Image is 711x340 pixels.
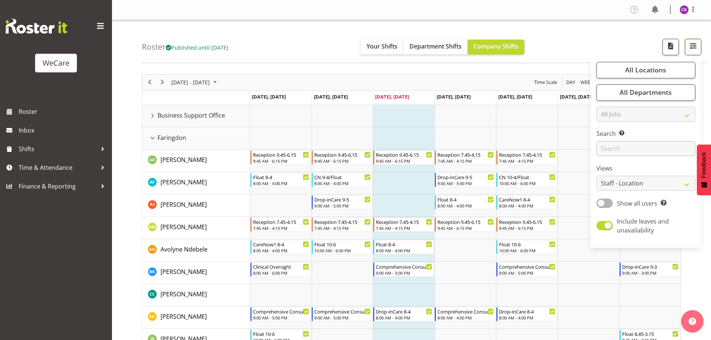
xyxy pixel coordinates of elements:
[367,42,397,50] span: Your Shifts
[314,315,371,321] div: 9:00 AM - 5:00 PM
[171,78,211,87] span: [DATE] - [DATE]
[142,217,250,239] td: Antonia Mao resource
[499,203,555,209] div: 8:00 AM - 4:00 PM
[253,151,309,158] div: Reception 9.45-6.15
[158,133,186,142] span: Faringdon
[158,111,225,120] span: Business Support Office
[142,172,250,194] td: Alex Ferguson resource
[314,158,371,164] div: 9:45 AM - 6:15 PM
[680,5,689,14] img: chloe-kim10479.jpg
[437,93,471,100] span: [DATE], [DATE]
[580,78,594,87] span: Week
[160,290,207,298] span: [PERSON_NAME]
[314,196,371,203] div: Drop-inCare 9-5
[617,199,657,208] span: Show all users
[314,308,371,315] div: Comprehensive Consult 9-5
[499,180,555,186] div: 10:00 AM - 6:00 PM
[160,290,207,299] a: [PERSON_NAME]
[160,178,207,186] span: [PERSON_NAME]
[596,84,695,101] button: All Departments
[160,312,207,321] a: [PERSON_NAME]
[314,173,371,181] div: CN 9-4/Float
[19,162,97,173] span: Time & Attendance
[142,306,250,329] td: Ena Advincula resource
[376,308,432,315] div: Drop-inCare 8-4
[312,307,372,321] div: Ena Advincula"s event - Comprehensive Consult 9-5 Begin From Tuesday, October 7, 2025 at 9:00:00 ...
[375,93,409,100] span: [DATE], [DATE]
[496,150,557,165] div: Aleea Devenport"s event - Reception 7.45-4.15 Begin From Friday, October 10, 2025 at 7:45:00 AM G...
[499,151,555,158] div: Reception 7.45-4.15
[19,181,97,192] span: Finance & Reporting
[437,151,494,158] div: Reception 7.45-4.15
[499,225,555,231] div: 9:45 AM - 6:15 PM
[253,263,309,270] div: Clinical Oversight
[533,78,559,87] button: Time Scale
[250,150,311,165] div: Aleea Devenport"s event - Reception 9.45-6.15 Begin From Monday, October 6, 2025 at 9:45:00 AM GM...
[253,330,309,337] div: Float 10-6
[499,270,555,276] div: 9:00 AM - 5:00 PM
[579,78,595,87] button: Timeline Week
[620,262,680,277] div: Brian Ko"s event - Drop-inCare 9-3 Begin From Sunday, October 12, 2025 at 9:00:00 AM GMT+13:00 En...
[437,225,494,231] div: 9:45 AM - 6:15 PM
[312,173,372,187] div: Alex Ferguson"s event - CN 9-4/Float Begin From Tuesday, October 7, 2025 at 8:00:00 AM GMT+13:00 ...
[622,263,679,270] div: Drop-inCare 9-3
[409,42,462,50] span: Department Shifts
[253,270,309,276] div: 8:00 AM - 6:00 PM
[250,218,311,232] div: Antonia Mao"s event - Reception 7.45-4.15 Begin From Monday, October 6, 2025 at 7:45:00 AM GMT+13...
[314,218,371,225] div: Reception 7.45-4.15
[314,151,371,158] div: Reception 9.45-6.15
[314,240,371,248] div: Float 10-6
[435,307,496,321] div: Ena Advincula"s event - Comprehensive Consult 8-4 Begin From Thursday, October 9, 2025 at 8:00:00...
[376,270,432,276] div: 9:00 AM - 5:00 PM
[499,315,555,321] div: 8:00 AM - 4:00 PM
[685,39,701,55] button: Filter Shifts
[701,152,707,178] span: Feedback
[373,150,434,165] div: Aleea Devenport"s event - Reception 9.45-6.15 Begin From Wednesday, October 8, 2025 at 9:45:00 AM...
[142,150,250,172] td: Aleea Devenport resource
[253,180,309,186] div: 8:00 AM - 4:00 PM
[499,158,555,164] div: 7:45 AM - 4:15 PM
[160,268,207,276] span: [PERSON_NAME]
[596,129,695,138] label: Search
[142,262,250,284] td: Brian Ko resource
[496,195,557,209] div: Amy Johannsen"s event - CareNow1 8-4 Begin From Friday, October 10, 2025 at 8:00:00 AM GMT+13:00 ...
[361,40,403,54] button: Your Shifts
[662,39,679,55] button: Download a PDF of the roster according to the set date range.
[565,78,576,87] span: Day
[142,43,228,51] h4: Roster
[496,173,557,187] div: Alex Ferguson"s event - CN 10-4/Float Begin From Friday, October 10, 2025 at 10:00:00 AM GMT+13:0...
[376,218,432,225] div: Reception 7.45-4.15
[170,78,220,87] button: October 2025
[19,106,108,117] span: Roster
[437,203,494,209] div: 8:00 AM - 4:00 PM
[312,195,372,209] div: Amy Johannsen"s event - Drop-inCare 9-5 Begin From Tuesday, October 7, 2025 at 9:00:00 AM GMT+13:...
[19,125,108,136] span: Inbox
[689,318,696,325] img: help-xxl-2.png
[596,164,695,173] label: Views
[253,225,309,231] div: 7:45 AM - 4:15 PM
[498,93,532,100] span: [DATE], [DATE]
[499,240,555,248] div: Float 10-6
[499,308,555,315] div: Drop-inCare 8-4
[160,200,207,209] a: [PERSON_NAME]
[142,105,250,127] td: Business Support Office resource
[617,217,669,234] span: Include leaves and unavailability
[437,218,494,225] div: Reception 9.45-6.15
[437,180,494,186] div: 9:00 AM - 5:00 PM
[437,315,494,321] div: 8:00 AM - 4:00 PM
[19,143,97,155] span: Shifts
[314,247,371,253] div: 10:00 AM - 6:00 PM
[499,263,555,270] div: Comprehensive Consult 9-5
[252,93,286,100] span: [DATE], [DATE]
[499,173,555,181] div: CN 10-4/Float
[697,144,711,195] button: Feedback - Show survey
[622,330,679,337] div: Float 8.45-3.15
[143,75,156,90] div: previous period
[435,150,496,165] div: Aleea Devenport"s event - Reception 7.45-4.15 Begin From Thursday, October 9, 2025 at 7:45:00 AM ...
[499,247,555,253] div: 10:00 AM - 6:00 PM
[6,19,67,34] img: Rosterit website logo
[625,65,666,74] span: All Locations
[474,42,518,50] span: Company Shifts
